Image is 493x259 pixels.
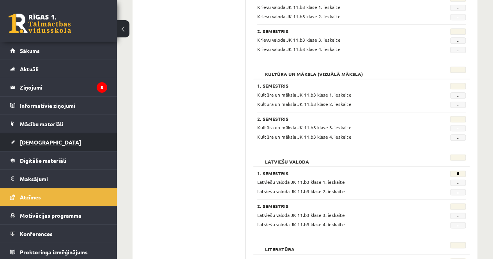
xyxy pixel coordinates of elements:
span: Latviešu valoda JK 11.b3 klase 2. ieskaite [257,188,345,194]
h2: Literatūra [257,242,302,250]
span: - [450,180,466,186]
span: Konferences [20,230,53,237]
span: - [450,47,466,53]
a: Motivācijas programma [10,206,107,224]
legend: Informatīvie ziņojumi [20,97,107,115]
span: Kultūra un māksla JK 11.b3 klase 3. ieskaite [257,124,352,130]
h3: 1. Semestris [257,171,429,176]
legend: Ziņojumi [20,78,107,96]
span: - [450,5,466,11]
span: - [450,222,466,228]
span: Kultūra un māksla JK 11.b3 klase 4. ieskaite [257,134,352,140]
span: Krievu valoda JK 11.b3 klase 3. ieskaite [257,37,341,43]
a: Konferences [10,225,107,243]
span: Kultūra un māksla JK 11.b3 klase 1. ieskaite [257,92,352,98]
a: Rīgas 1. Tālmācības vidusskola [9,14,71,33]
span: Latviešu valoda JK 11.b3 klase 1. ieskaite [257,179,345,185]
span: Digitālie materiāli [20,157,66,164]
h2: Kultūra un māksla (vizuālā māksla) [257,67,371,74]
a: Mācību materiāli [10,115,107,133]
a: [DEMOGRAPHIC_DATA] [10,133,107,151]
a: Ziņojumi8 [10,78,107,96]
span: Kultūra un māksla JK 11.b3 klase 2. ieskaite [257,101,352,107]
span: Motivācijas programma [20,212,81,219]
span: - [450,14,466,20]
span: - [450,213,466,219]
span: - [450,125,466,131]
a: Atzīmes [10,188,107,206]
i: 8 [97,82,107,93]
span: Latviešu valoda JK 11.b3 klase 4. ieskaite [257,221,345,227]
span: Latviešu valoda JK 11.b3 klase 3. ieskaite [257,212,345,218]
a: Sākums [10,42,107,60]
span: - [450,37,466,44]
a: Informatīvie ziņojumi [10,97,107,115]
h2: Latviešu valoda [257,154,317,162]
legend: Maksājumi [20,170,107,188]
h3: 2. Semestris [257,203,429,209]
span: Sākums [20,47,40,54]
span: Proktoringa izmēģinājums [20,248,88,255]
span: Krievu valoda JK 11.b3 klase 4. ieskaite [257,46,341,52]
span: Krievu valoda JK 11.b3 klase 1. ieskaite [257,4,341,10]
h3: 2. Semestris [257,116,429,122]
a: Maksājumi [10,170,107,188]
span: Krievu valoda JK 11.b3 klase 2. ieskaite [257,13,341,19]
span: - [450,134,466,141]
span: Atzīmes [20,194,41,201]
span: Mācību materiāli [20,120,63,127]
span: Aktuāli [20,65,39,72]
a: Aktuāli [10,60,107,78]
a: Digitālie materiāli [10,152,107,169]
span: - [450,189,466,195]
h3: 1. Semestris [257,83,429,88]
span: - [450,92,466,99]
span: - [450,102,466,108]
span: [DEMOGRAPHIC_DATA] [20,139,81,146]
h3: 2. Semestris [257,28,429,34]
